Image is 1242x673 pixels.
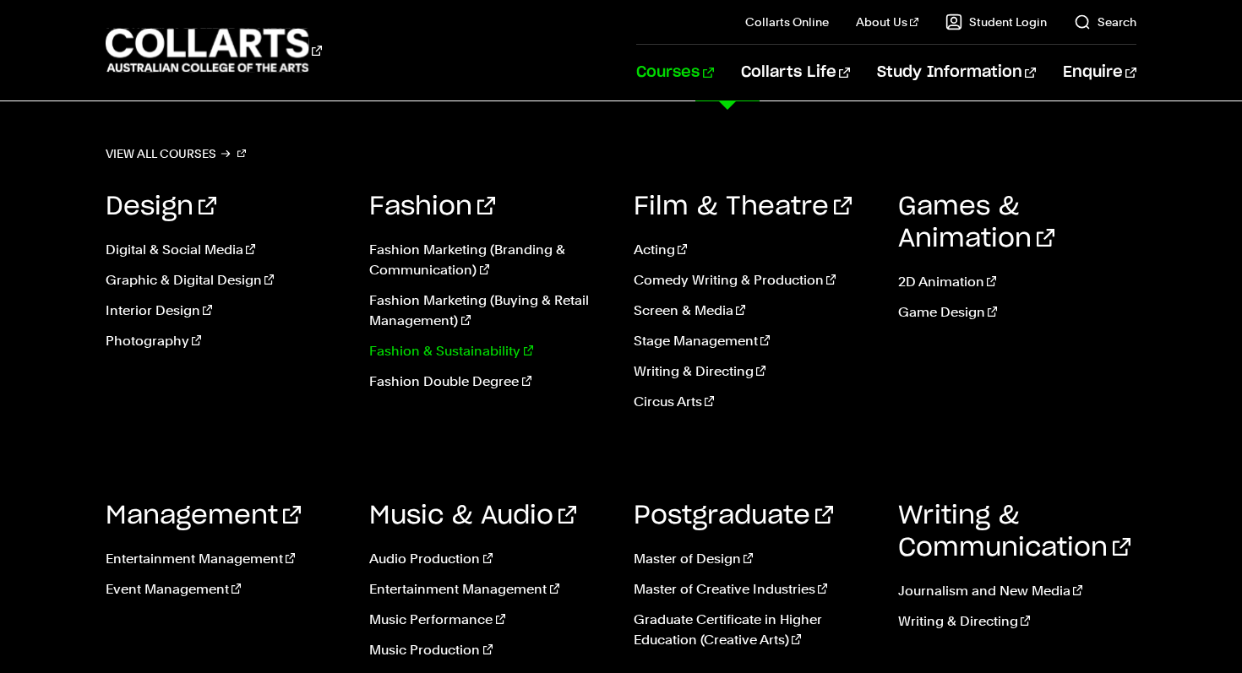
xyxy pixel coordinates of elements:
[369,341,608,361] a: Fashion & Sustainability
[634,331,873,351] a: Stage Management
[106,194,216,220] a: Design
[634,194,852,220] a: Film & Theatre
[634,392,873,412] a: Circus Arts
[106,270,345,290] a: Graphic & Digital Design
[741,45,850,100] a: Collarts Life
[106,549,345,569] a: Entertainment Management
[898,611,1137,632] a: Writing & Directing
[634,579,873,600] a: Master of Creative Industries
[106,503,301,529] a: Management
[369,503,576,529] a: Music & Audio
[898,272,1137,292] a: 2D Animation
[106,142,246,166] a: View all courses
[1063,45,1136,100] a: Enquire
[369,640,608,660] a: Music Production
[369,240,608,280] a: Fashion Marketing (Branding & Communication)
[106,301,345,321] a: Interior Design
[369,372,608,392] a: Fashion Double Degree
[634,240,873,260] a: Acting
[634,549,873,569] a: Master of Design
[636,45,713,100] a: Courses
[856,14,918,30] a: About Us
[106,240,345,260] a: Digital & Social Media
[945,14,1047,30] a: Student Login
[634,301,873,321] a: Screen & Media
[1074,14,1136,30] a: Search
[898,194,1054,252] a: Games & Animation
[369,610,608,630] a: Music Performance
[634,270,873,290] a: Comedy Writing & Production
[898,302,1137,323] a: Game Design
[898,503,1130,561] a: Writing & Communication
[634,610,873,650] a: Graduate Certificate in Higher Education (Creative Arts)
[877,45,1036,100] a: Study Information
[106,26,322,74] div: Go to homepage
[106,579,345,600] a: Event Management
[745,14,829,30] a: Collarts Online
[369,290,608,331] a: Fashion Marketing (Buying & Retail Management)
[106,331,345,351] a: Photography
[369,549,608,569] a: Audio Production
[634,503,833,529] a: Postgraduate
[898,581,1137,601] a: Journalism and New Media
[369,579,608,600] a: Entertainment Management
[634,361,873,382] a: Writing & Directing
[369,194,495,220] a: Fashion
